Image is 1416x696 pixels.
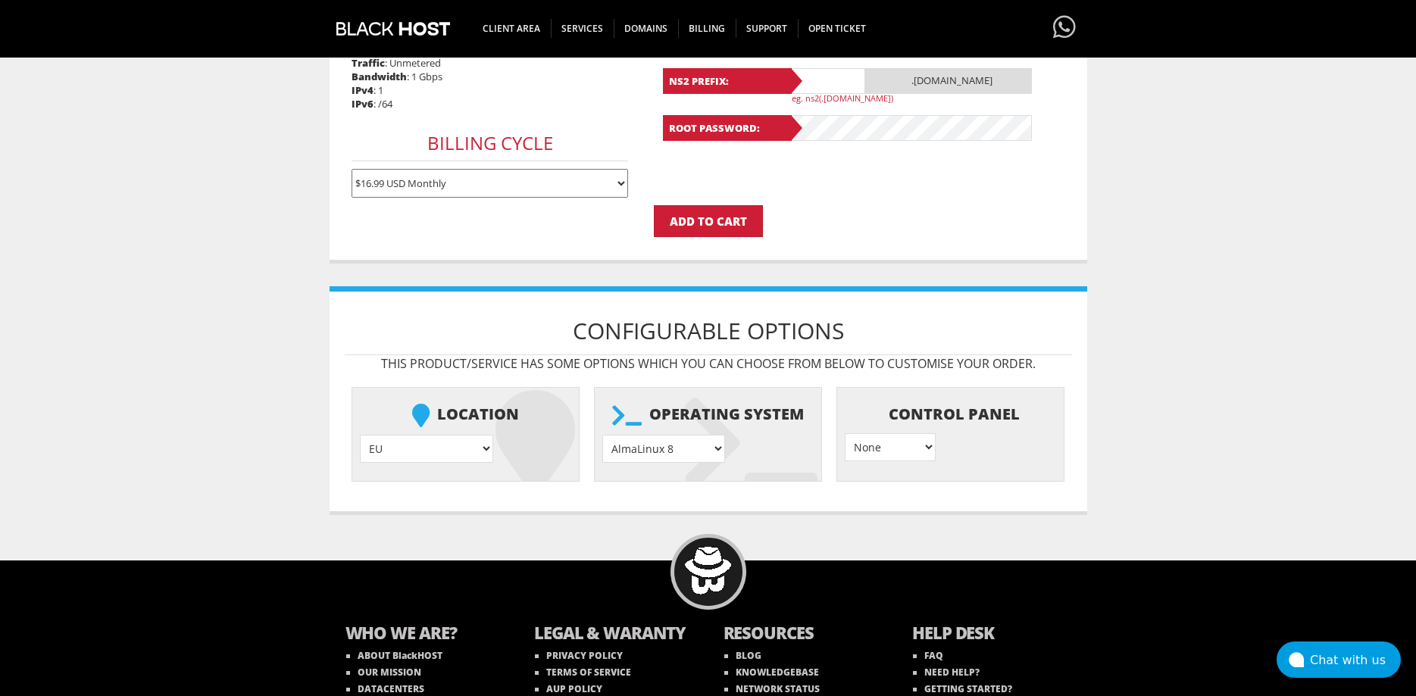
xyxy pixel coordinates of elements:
[346,682,424,695] a: DATACENTERS
[865,68,1032,94] span: .[DOMAIN_NAME]
[360,435,493,463] select: } } } } } }
[472,19,552,38] span: CLIENT AREA
[1277,641,1401,678] button: Chat with us
[913,649,943,662] a: FAQ
[678,19,736,38] span: Billing
[798,19,877,38] span: Open Ticket
[913,666,980,679] a: NEED HELP?
[724,666,819,679] a: KNOWLEDGEBASE
[535,682,602,695] a: AUP POLICY
[345,355,1072,372] p: This product/service has some options which you can choose from below to customise your order.
[346,666,421,679] a: OUR MISSION
[352,97,374,111] b: IPv6
[684,547,732,595] img: BlackHOST mascont, Blacky.
[654,205,763,237] input: Add to Cart
[913,682,1012,695] a: GETTING STARTED?
[845,433,936,461] select: } } } }
[352,56,385,70] b: Traffic
[912,621,1071,648] b: HELP DESK
[614,19,679,38] span: Domains
[551,19,614,38] span: SERVICES
[663,115,792,141] b: Root Password:
[792,92,1042,104] p: eg. ns2(.[DOMAIN_NAME])
[663,68,792,94] b: NS2 Prefix:
[1310,653,1401,667] div: Chat with us
[724,621,883,648] b: RESOURCES
[535,649,623,662] a: PRIVACY POLICY
[535,666,631,679] a: TERMS OF SERVICE
[845,395,1056,433] b: Control Panel
[724,682,820,695] a: NETWORK STATUS
[352,70,407,83] b: Bandwidth
[352,83,374,97] b: IPv4
[360,395,571,435] b: Location
[346,649,442,662] a: ABOUT BlackHOST
[345,307,1072,355] h1: Configurable Options
[602,435,725,463] select: } } } } } } } } } } } } } } } } } } } } }
[724,649,761,662] a: BLOG
[352,126,628,161] h3: Billing Cycle
[736,19,799,38] span: Support
[534,621,693,648] b: LEGAL & WARANTY
[345,621,505,648] b: WHO WE ARE?
[602,395,814,435] b: Operating system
